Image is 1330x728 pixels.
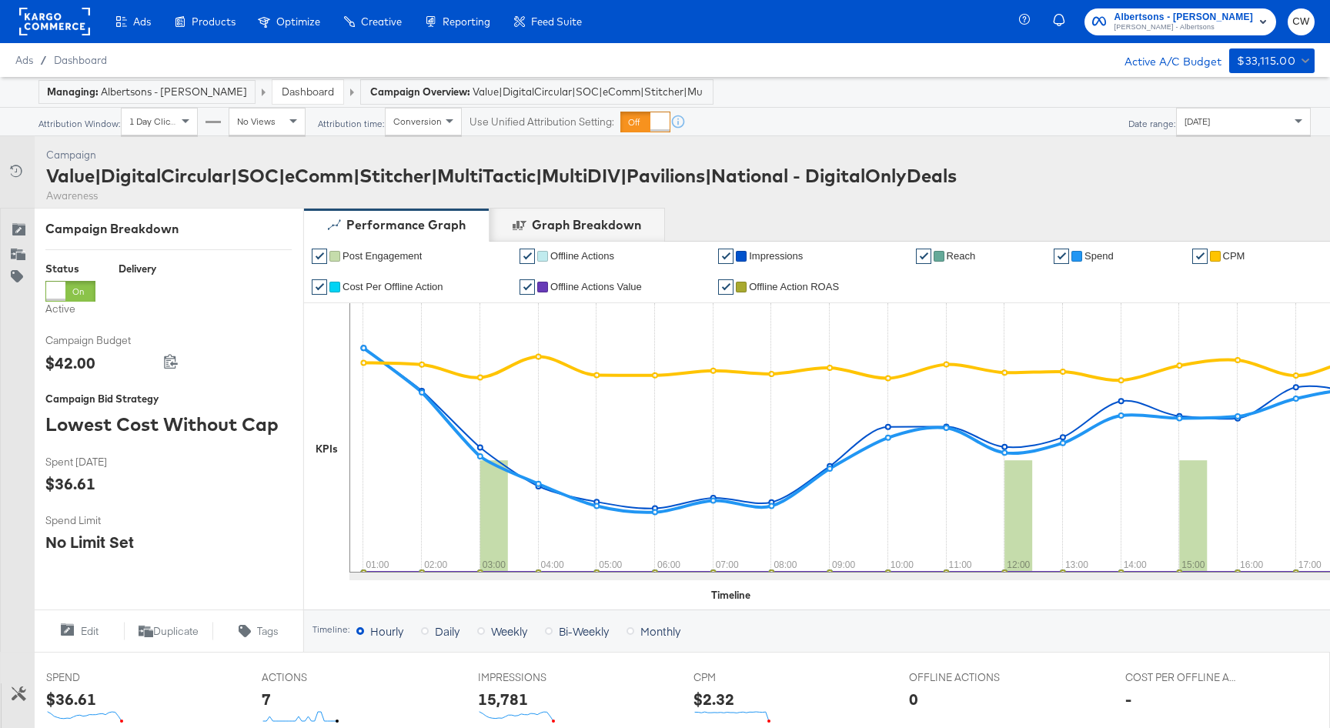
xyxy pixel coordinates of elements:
div: Delivery [119,262,156,276]
a: ✔ [1192,249,1208,264]
div: Campaign Bid Strategy [45,392,292,406]
div: 7 [262,688,271,710]
div: Timeline [711,588,750,603]
div: No Limit Set [45,531,134,553]
span: CW [1294,13,1308,31]
div: Attribution Window: [38,119,121,129]
div: Date range: [1128,119,1176,129]
span: Bi-Weekly [559,623,609,639]
div: 15,781 [478,688,528,710]
div: Attribution time: [317,119,385,129]
span: CPM [693,670,809,685]
strong: Managing: [47,85,99,98]
div: $36.61 [45,473,95,495]
div: Status [45,262,95,276]
span: ACTIONS [262,670,377,685]
label: Active [45,302,95,316]
span: [DATE] [1185,115,1210,127]
span: Weekly [491,623,527,639]
span: Hourly [370,623,403,639]
a: Dashboard [54,54,107,66]
span: 1 Day Clicks [129,115,179,127]
div: Lowest Cost Without Cap [45,411,292,437]
span: Value|DigitalCircular|SOC|eComm|Stitcher|MultiTactic|MultiDIV|Pavilions|National - DigitalOnlyDeals [473,85,703,99]
div: Performance Graph [346,216,466,234]
div: Awareness [46,189,957,203]
span: Creative [361,15,402,28]
span: / [33,54,54,66]
button: Albertsons - [PERSON_NAME][PERSON_NAME] - Albertsons [1084,8,1276,35]
span: Ads [15,54,33,66]
span: Offline Actions Value [550,281,642,292]
span: OFFLINE ACTIONS [909,670,1024,685]
a: ✔ [718,279,734,295]
a: ✔ [520,249,535,264]
div: Timeline: [312,624,350,635]
span: [PERSON_NAME] - Albertsons [1114,22,1253,34]
div: Campaign [46,148,957,162]
button: Duplicate [124,622,214,640]
span: Offline Action ROAS [749,281,839,292]
span: Monthly [640,623,680,639]
button: CW [1288,8,1315,35]
span: Campaign Budget [45,333,161,348]
span: Ads [133,15,151,28]
div: $36.61 [46,688,96,710]
div: KPIs [316,442,338,456]
span: Optimize [276,15,320,28]
div: $33,115.00 [1237,52,1295,71]
div: Value|DigitalCircular|SOC|eComm|Stitcher|MultiTactic|MultiDIV|Pavilions|National - DigitalOnlyDeals [46,162,957,189]
span: Products [192,15,236,28]
a: ✔ [916,249,931,264]
span: CPM [1223,250,1245,262]
span: IMPRESSIONS [478,670,593,685]
span: Albertsons - [PERSON_NAME] [1114,9,1253,25]
a: Dashboard [282,85,334,99]
strong: Campaign Overview: [370,85,470,98]
div: - [1125,688,1131,710]
div: Graph Breakdown [532,216,641,234]
div: $42.00 [45,352,95,374]
div: 0 [909,688,918,710]
span: Post Engagement [343,250,422,262]
a: ✔ [520,279,535,295]
span: Cost Per Offline Action [343,281,443,292]
span: Impressions [749,250,803,262]
span: Conversion [393,115,442,127]
span: Offline Actions [550,250,614,262]
span: Daily [435,623,459,639]
div: Albertsons - [PERSON_NAME] [47,85,247,99]
span: Tags [257,624,279,639]
div: $2.32 [693,688,734,710]
a: ✔ [312,249,327,264]
span: Spend [1084,250,1114,262]
span: Duplicate [153,624,199,639]
span: Spend Limit [45,513,161,528]
span: Reach [947,250,976,262]
a: ✔ [718,249,734,264]
button: Tags [213,622,303,640]
span: SPEND [46,670,162,685]
span: Spent [DATE] [45,455,161,469]
label: Use Unified Attribution Setting: [470,115,614,129]
span: Edit [81,624,99,639]
span: No Views [237,115,276,127]
a: ✔ [1054,249,1069,264]
div: Campaign Breakdown [45,220,292,238]
button: $33,115.00 [1229,48,1315,73]
div: Active A/C Budget [1108,48,1221,72]
span: COST PER OFFLINE ACTION [1125,670,1241,685]
a: ✔ [312,279,327,295]
span: Reporting [443,15,490,28]
button: Edit [34,622,124,640]
span: Feed Suite [531,15,582,28]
